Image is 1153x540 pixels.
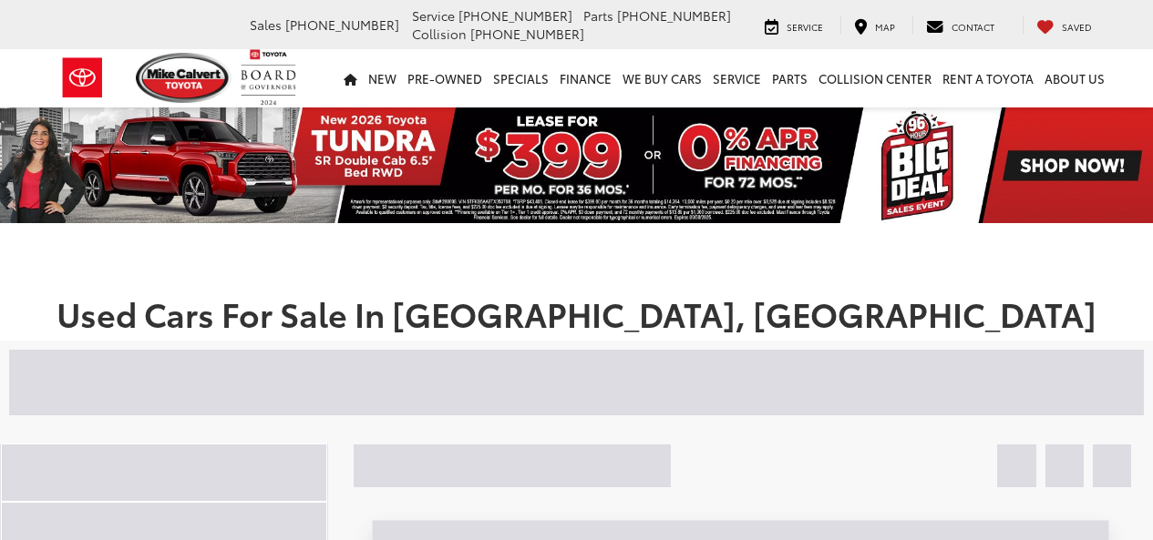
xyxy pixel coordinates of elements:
a: New [363,49,402,107]
a: Collision Center [813,49,937,107]
span: Contact [952,20,994,34]
a: Rent a Toyota [937,49,1039,107]
img: Toyota [48,48,117,107]
a: WE BUY CARS [617,49,707,107]
span: [PHONE_NUMBER] [458,6,572,25]
span: Map [875,20,895,34]
a: Finance [554,49,617,107]
span: Saved [1062,20,1092,34]
span: [PHONE_NUMBER] [285,15,399,34]
a: Service [707,49,767,107]
a: Parts [767,49,813,107]
span: Service [412,6,455,25]
a: Service [751,16,837,35]
a: About Us [1039,49,1110,107]
span: Collision [412,25,467,43]
span: [PHONE_NUMBER] [470,25,584,43]
a: Pre-Owned [402,49,488,107]
span: Sales [250,15,282,34]
a: My Saved Vehicles [1023,16,1106,35]
a: Home [338,49,363,107]
a: Contact [912,16,1008,35]
span: Parts [583,6,613,25]
span: Service [787,20,823,34]
img: Mike Calvert Toyota [136,53,232,103]
a: Specials [488,49,554,107]
a: Map [840,16,909,35]
span: [PHONE_NUMBER] [617,6,731,25]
